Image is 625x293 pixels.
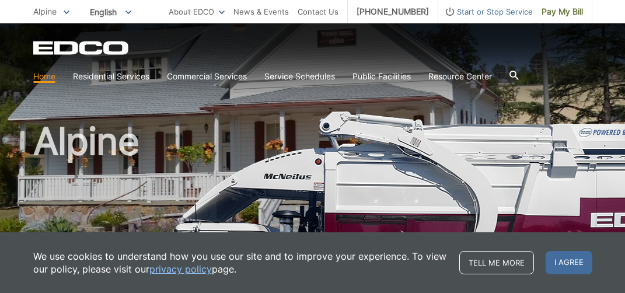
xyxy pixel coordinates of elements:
a: EDCD logo. Return to the homepage. [33,41,130,55]
span: I agree [546,251,592,274]
a: Tell me more [459,251,534,274]
a: About EDCO [169,5,225,18]
span: English [81,2,140,22]
a: Residential Services [73,70,149,83]
span: Pay My Bill [542,5,583,18]
a: Service Schedules [264,70,335,83]
a: Home [33,70,55,83]
a: Resource Center [428,70,492,83]
a: Contact Us [298,5,338,18]
a: privacy policy [149,263,212,275]
a: Public Facilities [352,70,411,83]
span: Alpine [33,6,57,16]
a: Commercial Services [167,70,247,83]
p: We use cookies to understand how you use our site and to improve your experience. To view our pol... [33,250,448,275]
a: News & Events [233,5,289,18]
